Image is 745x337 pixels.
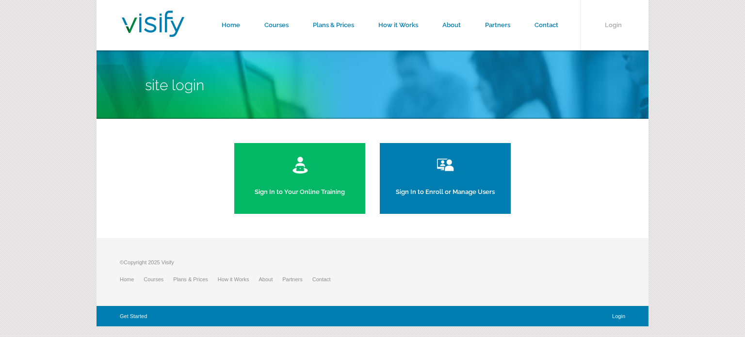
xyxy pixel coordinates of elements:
[173,276,218,282] a: Plans & Prices
[120,257,340,272] p: ©
[234,143,365,214] a: Sign In to Your Online Training
[218,276,259,282] a: How it Works
[292,155,308,175] img: training
[124,259,174,265] span: Copyright 2025 Visify
[122,11,184,37] img: Visify Training
[282,276,312,282] a: Partners
[120,313,147,319] a: Get Started
[120,276,144,282] a: Home
[259,276,282,282] a: About
[144,276,173,282] a: Courses
[312,276,340,282] a: Contact
[435,155,456,175] img: manage users
[380,143,511,214] a: Sign In to Enroll or Manage Users
[145,77,204,94] span: Site Login
[122,26,184,40] a: Visify Training
[612,313,625,319] a: Login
